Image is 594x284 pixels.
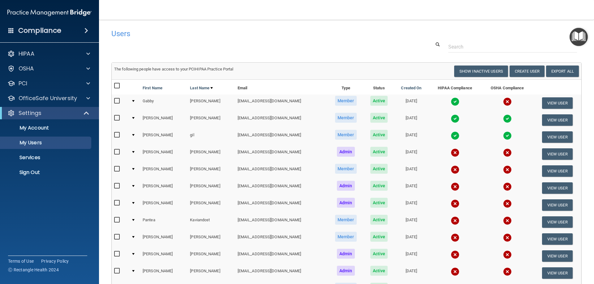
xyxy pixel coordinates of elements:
[394,95,428,112] td: [DATE]
[370,96,388,106] span: Active
[114,67,234,71] span: The following people have access to your PCIHIPAA Practice Portal
[337,181,355,191] span: Admin
[140,197,187,214] td: [PERSON_NAME]
[451,165,459,174] img: cross.ca9f0e7f.svg
[503,182,512,191] img: cross.ca9f0e7f.svg
[187,129,235,146] td: gil
[4,125,88,131] p: My Account
[337,198,355,208] span: Admin
[394,146,428,163] td: [DATE]
[19,50,34,57] p: HIPAA
[394,214,428,231] td: [DATE]
[4,169,88,176] p: Sign Out
[370,181,388,191] span: Active
[235,95,328,112] td: [EMAIL_ADDRESS][DOMAIN_NAME]
[451,97,459,106] img: tick.e7d51cea.svg
[8,267,59,273] span: Ⓒ Rectangle Health 2024
[337,266,355,276] span: Admin
[335,113,357,123] span: Member
[503,233,512,242] img: cross.ca9f0e7f.svg
[235,163,328,180] td: [EMAIL_ADDRESS][DOMAIN_NAME]
[187,146,235,163] td: [PERSON_NAME]
[370,232,388,242] span: Active
[451,216,459,225] img: cross.ca9f0e7f.svg
[187,265,235,282] td: [PERSON_NAME]
[570,28,588,46] button: Open Resource Center
[451,182,459,191] img: cross.ca9f0e7f.svg
[4,155,88,161] p: Services
[394,112,428,129] td: [DATE]
[337,249,355,259] span: Admin
[235,112,328,129] td: [EMAIL_ADDRESS][DOMAIN_NAME]
[451,233,459,242] img: cross.ca9f0e7f.svg
[503,114,512,123] img: tick.e7d51cea.svg
[542,267,573,279] button: View User
[111,30,382,38] h4: Users
[41,258,69,264] a: Privacy Policy
[7,6,92,19] img: PMB logo
[140,214,187,231] td: Pantea
[370,130,388,140] span: Active
[235,265,328,282] td: [EMAIL_ADDRESS][DOMAIN_NAME]
[235,129,328,146] td: [EMAIL_ADDRESS][DOMAIN_NAME]
[546,66,579,77] a: Export All
[370,266,388,276] span: Active
[7,50,90,57] a: HIPAA
[394,163,428,180] td: [DATE]
[140,146,187,163] td: [PERSON_NAME]
[542,148,573,160] button: View User
[187,163,235,180] td: [PERSON_NAME]
[7,65,90,72] a: OSHA
[140,129,187,146] td: [PERSON_NAME]
[503,131,512,140] img: tick.e7d51cea.svg
[542,182,573,194] button: View User
[451,199,459,208] img: cross.ca9f0e7f.svg
[394,197,428,214] td: [DATE]
[542,233,573,245] button: View User
[8,258,34,264] a: Terms of Use
[335,232,357,242] span: Member
[451,250,459,259] img: cross.ca9f0e7f.svg
[335,164,357,174] span: Member
[394,248,428,265] td: [DATE]
[19,95,77,102] p: OfficeSafe University
[542,97,573,109] button: View User
[510,66,544,77] button: Create User
[542,199,573,211] button: View User
[503,97,512,106] img: cross.ca9f0e7f.svg
[140,248,187,265] td: [PERSON_NAME]
[503,199,512,208] img: cross.ca9f0e7f.svg
[19,80,27,87] p: PCI
[19,109,41,117] p: Settings
[7,109,90,117] a: Settings
[4,140,88,146] p: My Users
[235,214,328,231] td: [EMAIL_ADDRESS][DOMAIN_NAME]
[370,113,388,123] span: Active
[503,165,512,174] img: cross.ca9f0e7f.svg
[140,163,187,180] td: [PERSON_NAME]
[394,265,428,282] td: [DATE]
[187,214,235,231] td: Kaviandost
[503,148,512,157] img: cross.ca9f0e7f.svg
[370,198,388,208] span: Active
[328,80,364,95] th: Type
[335,215,357,225] span: Member
[140,265,187,282] td: [PERSON_NAME]
[451,114,459,123] img: tick.e7d51cea.svg
[542,165,573,177] button: View User
[19,65,34,72] p: OSHA
[370,215,388,225] span: Active
[337,147,355,157] span: Admin
[187,231,235,248] td: [PERSON_NAME]
[7,80,90,87] a: PCI
[187,95,235,112] td: [PERSON_NAME]
[18,26,61,35] h4: Compliance
[394,231,428,248] td: [DATE]
[401,84,421,92] a: Created On
[187,180,235,197] td: [PERSON_NAME]
[190,84,213,92] a: Last Name
[542,250,573,262] button: View User
[187,248,235,265] td: [PERSON_NAME]
[448,41,577,53] input: Search
[370,164,388,174] span: Active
